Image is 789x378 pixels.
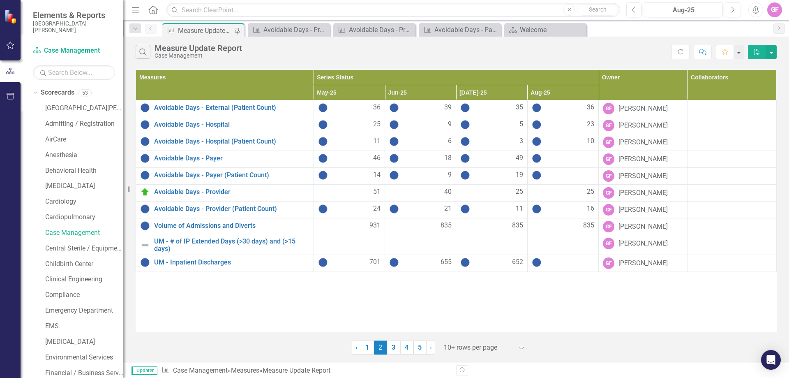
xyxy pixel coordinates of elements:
[318,153,328,163] img: No Information
[618,121,668,130] div: [PERSON_NAME]
[33,10,115,20] span: Elements & Reports
[318,103,328,113] img: No Information
[389,103,399,113] img: No Information
[45,135,123,144] a: AirCare
[434,25,499,35] div: Avoidable Days - Payer
[373,204,381,214] span: 24
[140,103,150,113] img: No Information
[231,366,259,374] a: Measures
[441,221,452,230] span: 835
[460,204,470,214] img: No Information
[618,205,668,215] div: [PERSON_NAME]
[154,155,309,162] a: Avoidable Days - Payer
[166,3,620,17] input: Search ClearPoint...
[421,25,499,35] a: Avoidable Days - Payer
[140,153,150,163] img: No Information
[532,103,542,113] img: No Information
[140,204,150,214] img: No Information
[587,103,594,113] span: 36
[761,350,781,370] div: Open Intercom Messenger
[154,259,309,266] a: UM - Inpatient Discharges
[45,306,123,315] a: Emergency Department
[413,341,427,355] a: 5
[603,257,614,269] div: GF
[154,222,309,230] a: Volume of Admissions and Diverts
[369,257,381,267] span: 701
[618,239,668,248] div: [PERSON_NAME]
[4,9,18,24] img: ClearPoint Strategy
[374,341,387,355] span: 2
[603,204,614,216] div: GF
[532,257,542,267] img: No Information
[161,366,450,376] div: » »
[45,228,123,238] a: Case Management
[430,343,432,351] span: ›
[618,138,668,147] div: [PERSON_NAME]
[587,204,594,214] span: 16
[154,205,309,213] a: Avoidable Days - Provider (Patient Count)
[140,240,150,250] img: Not Defined
[33,46,115,56] a: Case Management
[460,120,470,130] img: No Information
[444,103,452,113] span: 39
[45,337,123,347] a: [MEDICAL_DATA]
[603,103,614,114] div: GF
[456,255,527,272] td: Double-Click to Edit
[318,137,328,146] img: No Information
[512,257,523,267] span: 652
[154,188,309,196] a: Avoidable Days - Provider
[140,170,150,180] img: No Information
[136,255,314,272] td: Double-Click to Edit Right Click for Context Menu
[314,255,385,272] td: Double-Click to Edit
[136,185,314,202] td: Double-Click to Edit Right Click for Context Menu
[140,137,150,146] img: No Information
[389,170,399,180] img: No Information
[516,103,523,113] span: 35
[373,137,381,146] span: 11
[532,120,542,130] img: No Information
[369,221,381,230] span: 931
[644,2,723,17] button: Aug-25
[136,151,314,168] td: Double-Click to Edit Right Click for Context Menu
[532,204,542,214] img: No Information
[263,366,330,374] div: Measure Update Report
[618,259,668,268] div: [PERSON_NAME]
[45,275,123,284] a: Clinical Engineering
[512,221,523,230] span: 835
[587,120,594,130] span: 23
[154,238,309,252] a: UM - # of IP Extended Days (>30 days) and (>15 days)
[314,235,385,255] td: Double-Click to Edit
[400,341,413,355] a: 4
[140,120,150,130] img: No Information
[767,2,782,17] button: GF
[250,25,328,35] a: Avoidable Days - Provider (Patient Count)
[154,104,309,111] a: Avoidable Days - External (Patient Count)
[318,204,328,214] img: No Information
[448,170,452,180] span: 9
[45,151,123,160] a: Anesthesia
[618,172,668,181] div: [PERSON_NAME]
[460,103,470,113] img: No Information
[136,202,314,218] td: Double-Click to Edit Right Click for Context Menu
[45,197,123,206] a: Cardiology
[45,213,123,222] a: Cardiopulmonary
[45,244,123,253] a: Central Sterile / Equipment Distribution
[460,170,470,180] img: No Information
[532,153,542,163] img: No Information
[583,221,594,230] span: 835
[385,235,456,255] td: Double-Click to Edit
[263,25,328,35] div: Avoidable Days - Provider (Patient Count)
[389,120,399,130] img: No Information
[136,218,314,235] td: Double-Click to Edit Right Click for Context Menu
[373,103,381,113] span: 36
[387,341,400,355] a: 3
[577,4,618,16] button: Search
[456,235,527,255] td: Double-Click to Edit
[385,255,456,272] td: Double-Click to Edit
[45,166,123,176] a: Behavioral Health
[45,322,123,331] a: EMS
[140,221,150,231] img: No Information
[516,187,523,197] span: 25
[373,120,381,130] span: 25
